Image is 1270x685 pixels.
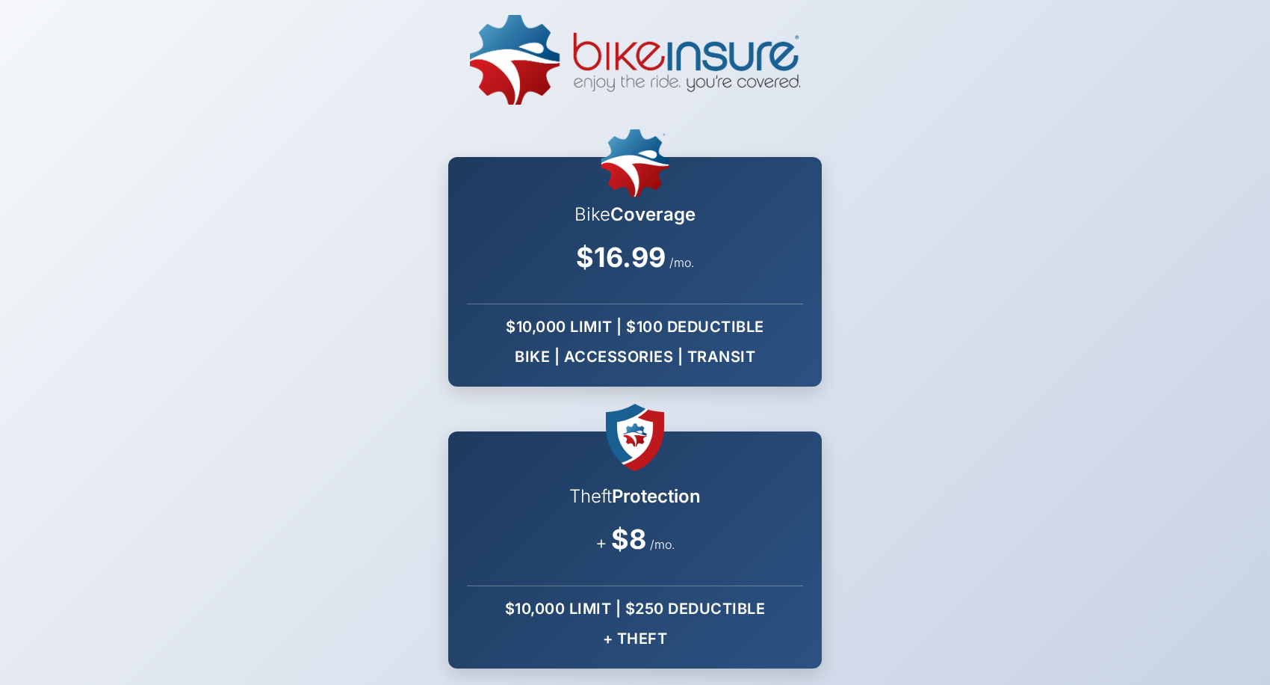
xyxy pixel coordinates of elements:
span: + [595,529,607,556]
span: /mo. [669,254,695,271]
span: $16.99 [576,237,666,277]
div: $10,000 LIMIT | $100 DEDUCTIBLE [467,316,803,338]
h2: Theft [569,486,701,508]
img: BikeInsure [606,404,664,471]
div: $10,000 LIMIT | $250 DEDUCTIBLE [467,598,803,620]
span: $8 [611,519,646,559]
div: + THEFT [467,627,803,650]
img: BikeInsure Logo [470,15,800,105]
span: Protection [612,485,701,507]
h2: Bike [574,204,696,226]
span: /mo. [650,535,675,553]
img: BikeInsure [594,129,676,197]
span: Coverage [610,203,696,225]
div: BIKE | ACCESSORIES | TRANSIT [467,345,803,368]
